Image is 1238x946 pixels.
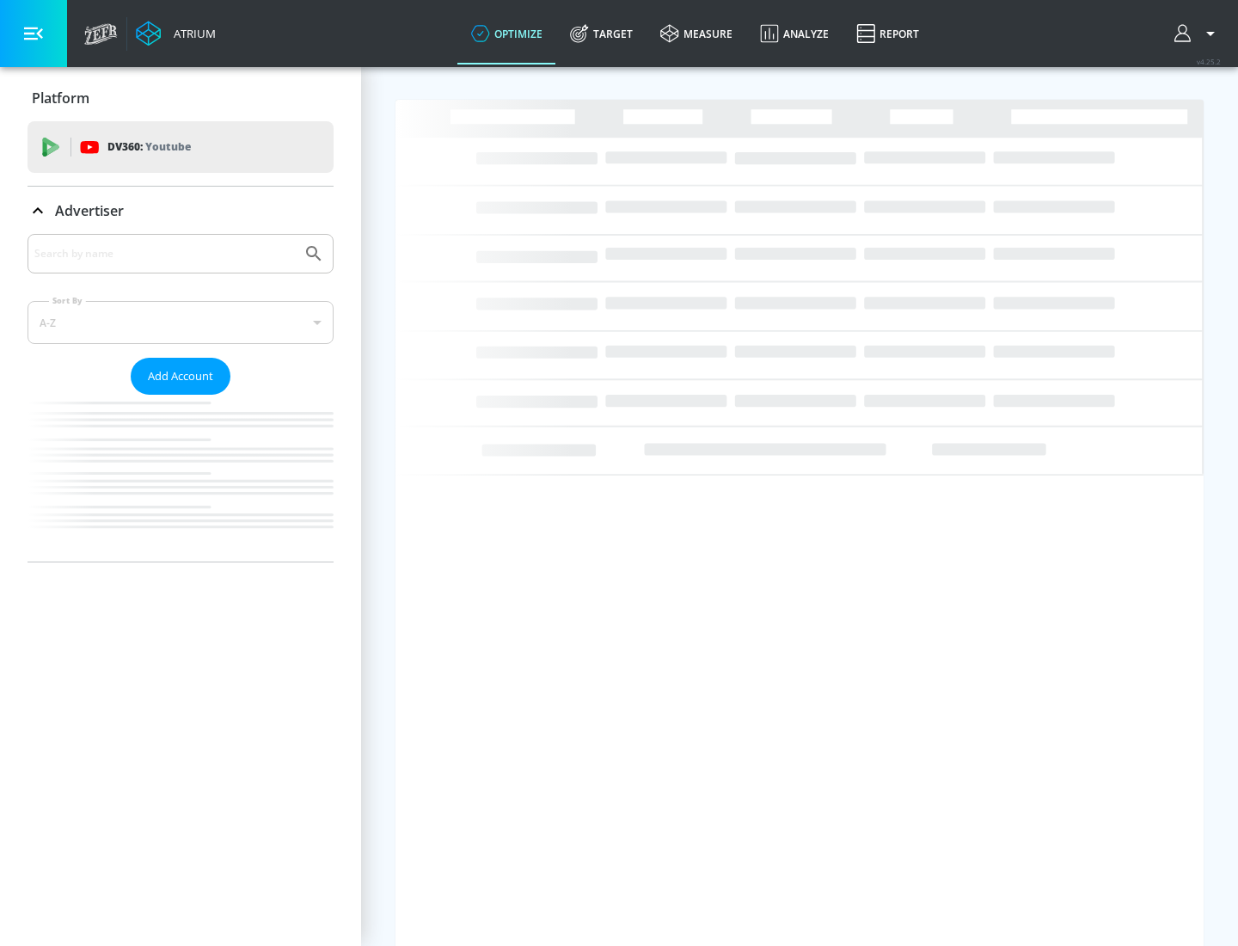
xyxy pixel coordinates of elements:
a: Analyze [746,3,843,64]
input: Search by name [34,243,295,265]
span: v 4.25.2 [1197,57,1221,66]
nav: list of Advertiser [28,395,334,562]
div: Platform [28,74,334,122]
label: Sort By [49,295,86,306]
a: Target [556,3,647,64]
div: A-Z [28,301,334,344]
a: Atrium [136,21,216,46]
div: Advertiser [28,234,334,562]
p: DV360: [107,138,191,157]
a: Report [843,3,933,64]
div: Atrium [167,26,216,41]
p: Youtube [145,138,191,156]
p: Advertiser [55,201,124,220]
button: Add Account [131,358,230,395]
p: Platform [32,89,89,107]
div: DV360: Youtube [28,121,334,173]
a: measure [647,3,746,64]
a: optimize [457,3,556,64]
span: Add Account [148,366,213,386]
div: Advertiser [28,187,334,235]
